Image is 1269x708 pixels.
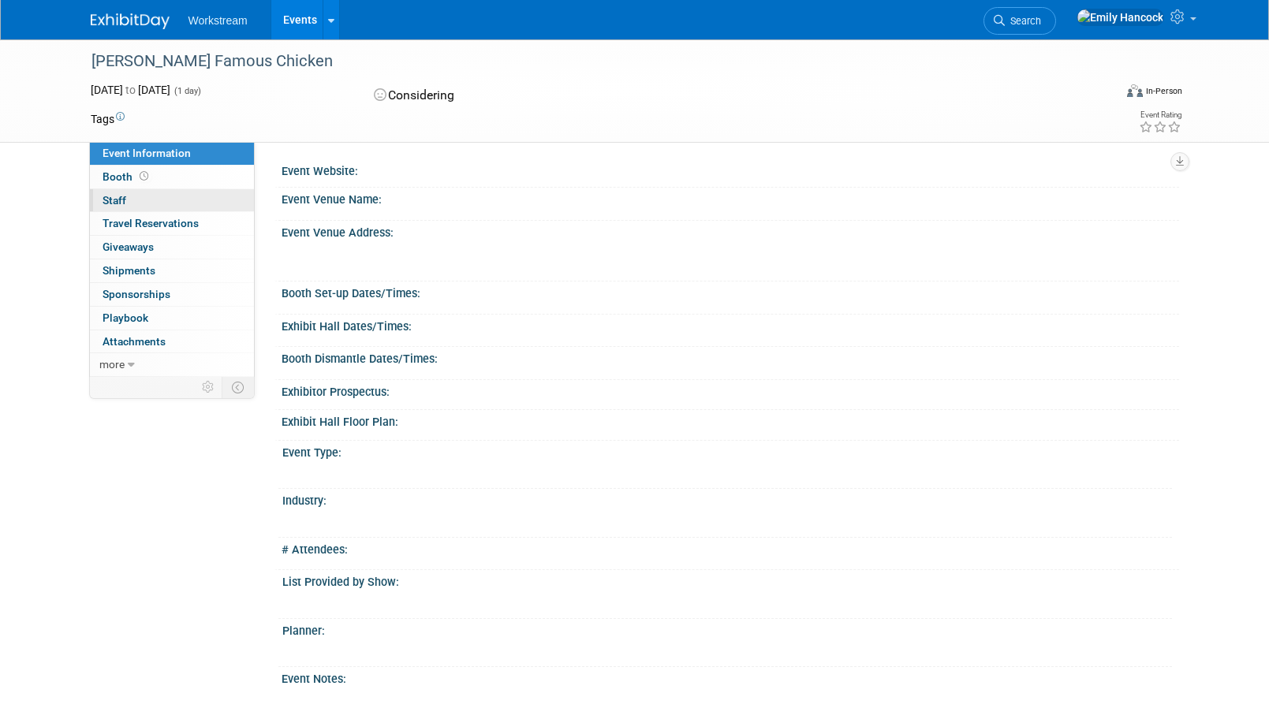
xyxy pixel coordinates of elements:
span: Workstream [188,14,248,27]
div: Event Format [1021,82,1183,106]
span: Booth not reserved yet [136,170,151,182]
span: Shipments [103,264,155,277]
div: Considering [369,82,718,110]
td: Tags [91,111,125,127]
div: Booth Dismantle Dates/Times: [282,347,1179,367]
a: Playbook [90,307,254,330]
a: Search [983,7,1056,35]
div: List Provided by Show: [282,570,1172,590]
div: Event Type: [282,441,1172,460]
span: Travel Reservations [103,217,199,229]
span: Booth [103,170,151,183]
a: Shipments [90,259,254,282]
span: Event Information [103,147,191,159]
span: to [123,84,138,96]
a: Event Information [90,142,254,165]
a: more [90,353,254,376]
img: Emily Hancock [1077,9,1164,26]
div: In-Person [1145,85,1182,97]
div: Industry: [282,489,1172,509]
td: Toggle Event Tabs [222,377,254,397]
span: Staff [103,194,126,207]
div: Exhibit Hall Floor Plan: [282,410,1179,430]
td: Personalize Event Tab Strip [195,377,222,397]
div: Event Notes: [282,667,1179,687]
div: Event Venue Address: [282,221,1179,240]
span: Search [1005,15,1041,27]
span: Giveaways [103,240,154,253]
span: [DATE] [DATE] [91,84,170,96]
div: Exhibitor Prospectus: [282,380,1179,400]
div: Event Venue Name: [282,188,1179,207]
img: ExhibitDay [91,13,170,29]
span: more [99,358,125,371]
span: Sponsorships [103,288,170,300]
a: Sponsorships [90,283,254,306]
div: Event Website: [282,159,1179,179]
img: Format-Inperson.png [1127,84,1143,97]
div: Exhibit Hall Dates/Times: [282,315,1179,334]
a: Giveaways [90,236,254,259]
div: [PERSON_NAME] Famous Chicken [86,47,1090,76]
div: # Attendees: [282,538,1179,557]
a: Staff [90,189,254,212]
div: Planner: [282,619,1172,639]
a: Attachments [90,330,254,353]
span: (1 day) [173,86,201,96]
div: Event Rating [1139,111,1181,119]
a: Travel Reservations [90,212,254,235]
a: Booth [90,166,254,188]
span: Playbook [103,311,148,324]
div: Booth Set-up Dates/Times: [282,281,1179,301]
span: Attachments [103,335,166,348]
